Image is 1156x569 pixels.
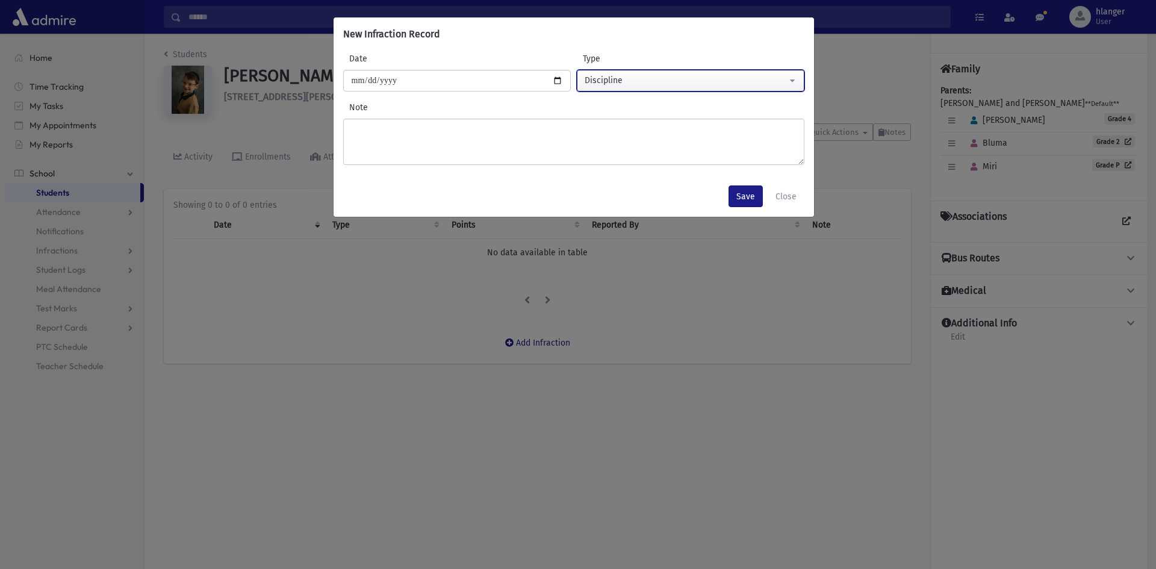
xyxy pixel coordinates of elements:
label: Date [343,52,457,65]
div: Discipline [585,74,787,87]
button: Save [729,185,763,207]
h6: New Infraction Record [343,27,440,42]
button: Discipline [577,70,804,92]
button: Close [768,185,804,207]
label: Note [343,101,804,114]
label: Type [577,52,691,65]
